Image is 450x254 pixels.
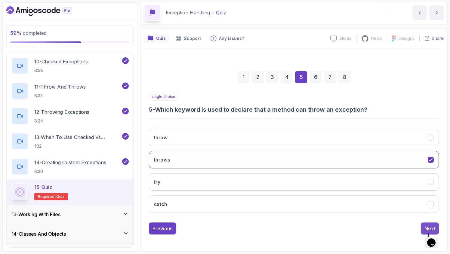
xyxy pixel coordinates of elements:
div: 7 [324,71,336,83]
p: 1:32 [34,143,121,149]
div: 1 [237,71,249,83]
p: Quiz [156,35,166,41]
button: 13-When To Use Checked Vs Unchecked Exeptions1:32 [11,133,129,150]
p: Share [432,35,444,41]
button: 10-Checked Exceptions6:58 [11,57,129,74]
div: 2 [252,71,264,83]
p: Quiz [216,9,226,16]
p: 6:58 [34,68,88,74]
p: Support [184,35,201,41]
h3: try [154,178,160,186]
p: Exception Handling [166,9,210,16]
p: 10 - Checked Exceptions [34,58,88,65]
div: 4 [281,71,293,83]
button: previous content [412,5,427,20]
span: 59 % [10,30,22,36]
span: quiz [56,194,64,199]
button: 13-Working With Files [7,205,134,224]
p: 12 - Throwing Exceptions [34,108,89,116]
button: 14-Classes And Objects [7,224,134,243]
h3: 5 - Which keyword is used to declare that a method can throw an exception? [149,105,439,114]
div: 6 [310,71,322,83]
p: Any issues? [219,35,244,41]
iframe: chat widget [425,230,444,248]
span: Required- [38,194,56,199]
h3: 13 - Working With Files [11,211,60,218]
div: 8 [338,71,350,83]
p: Slides [339,35,351,41]
p: 15 - Quiz [34,183,52,191]
p: Repo [371,35,382,41]
button: Feedback button [207,34,248,43]
p: Designs [399,35,415,41]
span: completed [10,30,47,36]
button: try [149,173,439,191]
button: Next [421,222,439,234]
div: 5 [295,71,307,83]
button: 11-Throw And Throws6:33 [11,83,129,99]
p: 14 - Creating Custom Exceptions [34,159,106,166]
button: throw [149,129,439,146]
p: single choice [149,93,178,101]
p: 11 - Throw And Throws [34,83,86,90]
h3: throws [154,156,170,163]
button: 15-QuizRequired-quiz [11,183,129,200]
button: quiz button [144,34,169,43]
button: Previous [149,222,176,234]
button: catch [149,195,439,213]
p: 8:24 [34,118,89,124]
h3: 14 - Classes And Objects [11,230,66,237]
h3: throw [154,134,168,141]
button: 12-Throwing Exceptions8:24 [11,108,129,125]
p: 13 - When To Use Checked Vs Unchecked Exeptions [34,134,121,141]
button: 14-Creating Custom Exceptions6:30 [11,158,129,175]
h3: catch [154,201,167,208]
button: next content [429,5,444,20]
a: Dashboard [6,6,86,16]
p: 6:30 [34,168,106,174]
div: Next [424,225,435,232]
button: throws [149,151,439,168]
button: Share [419,35,444,41]
button: Support button [172,34,205,43]
div: 3 [266,71,278,83]
p: 6:33 [34,93,86,99]
div: Previous [153,225,172,232]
